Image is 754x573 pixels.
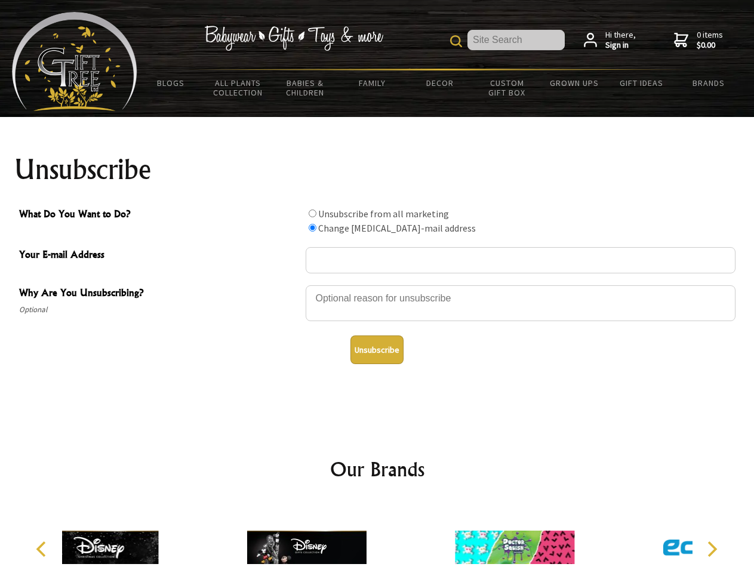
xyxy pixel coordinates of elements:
[19,285,300,303] span: Why Are You Unsubscribing?
[30,536,56,562] button: Previous
[605,40,636,51] strong: Sign in
[19,207,300,224] span: What Do You Want to Do?
[19,247,300,264] span: Your E-mail Address
[306,247,735,273] input: Your E-mail Address
[339,70,407,95] a: Family
[306,285,735,321] textarea: Why Are You Unsubscribing?
[450,35,462,47] img: product search
[406,70,473,95] a: Decor
[318,222,476,234] label: Change [MEDICAL_DATA]-mail address
[137,70,205,95] a: BLOGS
[675,70,743,95] a: Brands
[309,210,316,217] input: What Do You Want to Do?
[674,30,723,51] a: 0 items$0.00
[318,208,449,220] label: Unsubscribe from all marketing
[24,455,731,483] h2: Our Brands
[473,70,541,105] a: Custom Gift Box
[697,29,723,51] span: 0 items
[467,30,565,50] input: Site Search
[605,30,636,51] span: Hi there,
[309,224,316,232] input: What Do You Want to Do?
[12,12,137,111] img: Babyware - Gifts - Toys and more...
[540,70,608,95] a: Grown Ups
[14,155,740,184] h1: Unsubscribe
[698,536,725,562] button: Next
[350,335,404,364] button: Unsubscribe
[19,303,300,317] span: Optional
[205,70,272,105] a: All Plants Collection
[584,30,636,51] a: Hi there,Sign in
[272,70,339,105] a: Babies & Children
[697,40,723,51] strong: $0.00
[608,70,675,95] a: Gift Ideas
[204,26,383,51] img: Babywear - Gifts - Toys & more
